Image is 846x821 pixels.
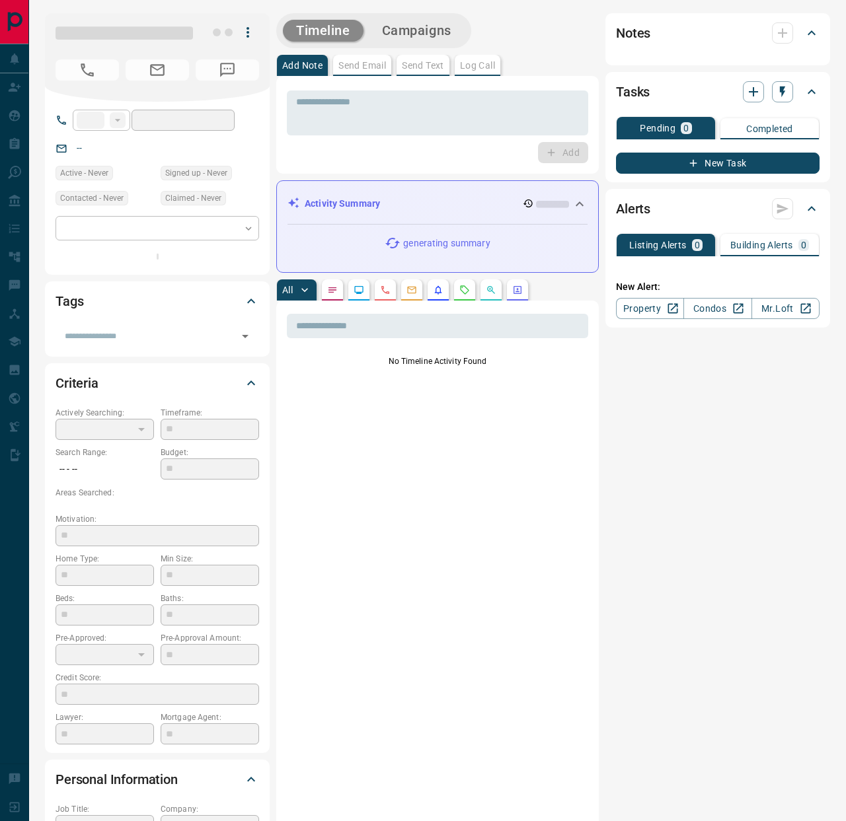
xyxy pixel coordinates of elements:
span: No Number [196,59,259,81]
h2: Notes [616,22,650,44]
p: Add Note [282,61,323,70]
a: Property [616,298,684,319]
span: Signed up - Never [165,166,227,180]
span: Claimed - Never [165,192,221,205]
p: Actively Searching: [56,407,154,419]
svg: Calls [380,285,391,295]
p: Pre-Approval Amount: [161,632,259,644]
p: 0 [683,124,689,133]
button: Open [236,327,254,345]
p: 0 [695,240,700,250]
h2: Criteria [56,373,98,394]
p: -- - -- [56,458,154,480]
p: Credit Score: [56,672,259,684]
p: Lawyer: [56,711,154,723]
button: Timeline [283,20,364,42]
p: Pending [640,124,675,133]
svg: Emails [406,285,417,295]
div: Alerts [616,193,820,225]
h2: Personal Information [56,769,178,790]
p: Beds: [56,592,154,604]
div: Tags [56,285,259,317]
span: No Number [56,59,119,81]
div: Tasks [616,76,820,108]
p: Areas Searched: [56,487,259,499]
svg: Listing Alerts [433,285,443,295]
svg: Notes [327,285,338,295]
p: Job Title: [56,803,154,815]
p: Listing Alerts [629,240,687,250]
svg: Opportunities [486,285,496,295]
p: generating summary [403,236,490,250]
p: Budget: [161,446,259,458]
div: Criteria [56,367,259,399]
h2: Tags [56,291,83,312]
p: Completed [746,124,793,133]
a: -- [77,143,82,153]
p: Pre-Approved: [56,632,154,644]
h2: Tasks [616,81,650,102]
p: New Alert: [616,280,820,294]
h2: Alerts [616,198,650,219]
p: Baths: [161,592,259,604]
p: No Timeline Activity Found [287,355,588,367]
span: Active - Never [60,166,108,180]
svg: Lead Browsing Activity [354,285,364,295]
p: Min Size: [161,553,259,565]
svg: Requests [459,285,470,295]
a: Mr.Loft [751,298,820,319]
p: All [282,285,293,295]
p: Company: [161,803,259,815]
span: Contacted - Never [60,192,124,205]
p: Activity Summary [305,197,380,211]
p: Search Range: [56,446,154,458]
svg: Agent Actions [512,285,523,295]
div: Activity Summary [288,192,588,216]
span: No Email [126,59,189,81]
div: Personal Information [56,764,259,795]
a: Condos [683,298,751,319]
p: 0 [801,240,806,250]
div: Notes [616,17,820,49]
p: Building Alerts [730,240,793,250]
p: Motivation: [56,513,259,525]
button: New Task [616,153,820,174]
p: Timeframe: [161,407,259,419]
button: Campaigns [369,20,465,42]
p: Mortgage Agent: [161,711,259,723]
p: Home Type: [56,553,154,565]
